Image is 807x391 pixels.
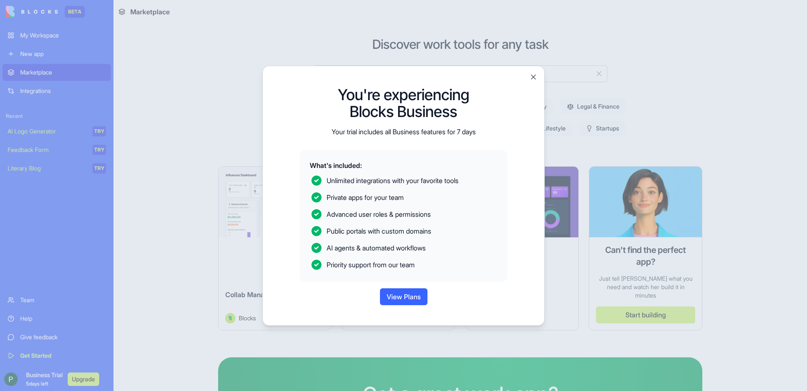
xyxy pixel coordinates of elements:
div: AI agents & automated workflows [327,241,426,253]
h1: You're experiencing Blocks Business [336,86,471,120]
span: What's included: [310,160,497,170]
div: Advanced user roles & permissions [327,207,431,219]
div: Priority support from our team [327,258,415,270]
div: Private apps for your team [327,191,404,202]
button: Close [529,73,538,81]
div: Public portals with custom domains [327,224,431,236]
div: Unlimited integrations with your favorite tools [327,174,459,186]
p: Your trial includes all Business features for 7 days [332,127,476,137]
button: View Plans [380,288,427,305]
